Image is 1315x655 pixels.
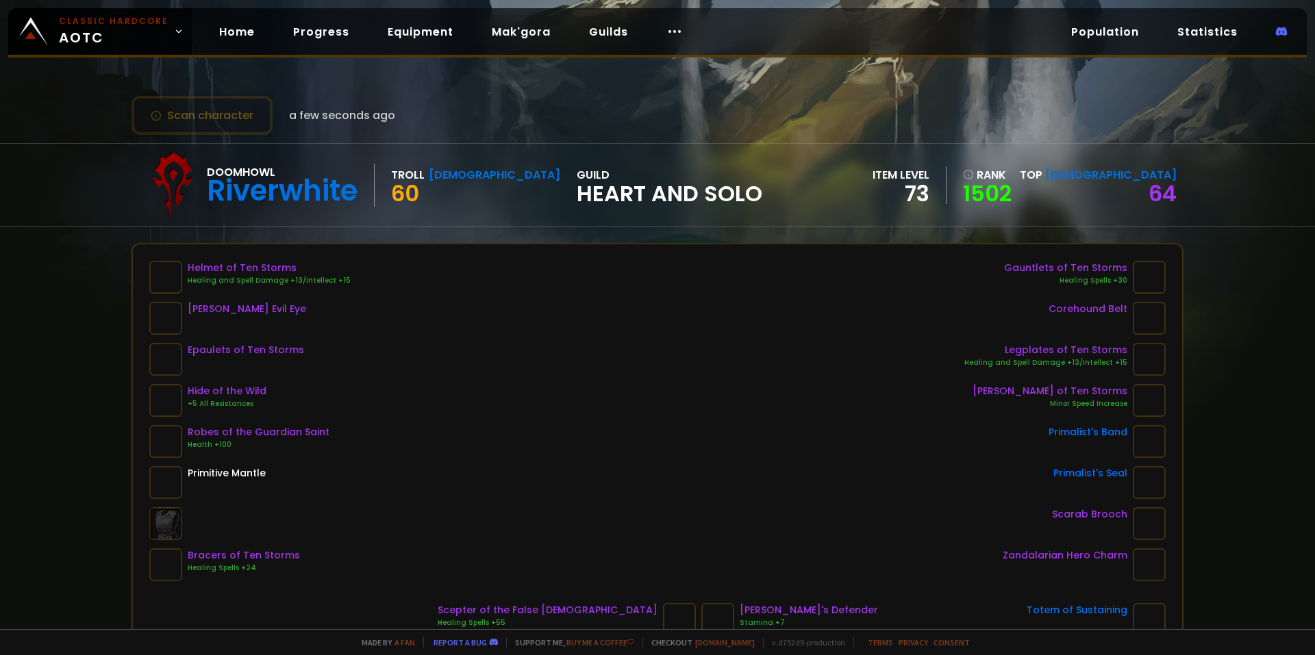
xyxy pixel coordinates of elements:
[964,357,1127,368] div: Healing and Spell Damage +13/Intellect +15
[188,398,266,409] div: +5 All Resistances
[1149,178,1177,209] a: 64
[1049,425,1127,439] div: Primalist's Band
[506,637,634,647] span: Support me,
[394,637,415,647] a: a fan
[1133,261,1166,294] img: item-16948
[131,96,273,135] button: Scan character
[873,166,929,183] div: item level
[1133,425,1166,458] img: item-19920
[188,548,300,563] div: Bracers of Ten Storms
[188,275,351,286] div: Healing and Spell Damage +13/Intellect +15
[868,637,893,647] a: Terms
[934,637,970,647] a: Consent
[701,603,734,636] img: item-17106
[663,603,696,636] img: item-21839
[1133,384,1166,417] img: item-16949
[1004,261,1127,275] div: Gauntlets of Ten Storms
[1133,507,1166,540] img: item-21625
[149,466,182,499] img: item-6134
[577,183,762,204] span: Heart and Solo
[149,261,182,294] img: item-16947
[353,637,415,647] span: Made by
[763,637,845,647] span: v. d752d5 - production
[8,8,192,55] a: Classic HardcoreAOTC
[577,166,762,204] div: guild
[1004,275,1127,286] div: Healing Spells +30
[207,164,358,181] div: Doomhowl
[695,637,755,647] a: [DOMAIN_NAME]
[973,384,1127,398] div: [PERSON_NAME] of Ten Storms
[1020,166,1177,183] div: Top
[964,343,1127,357] div: Legplates of Ten Storms
[1003,548,1127,563] div: Zandalarian Hero Charm
[391,166,425,183] div: Troll
[149,425,182,458] img: item-21663
[188,302,306,316] div: [PERSON_NAME] Evil Eye
[1133,466,1166,499] img: item-19863
[963,166,1012,183] div: rank
[188,439,329,450] div: Health +100
[973,398,1127,409] div: Minor Speed Increase
[1133,343,1166,376] img: item-16946
[149,384,182,417] img: item-18510
[391,178,419,209] span: 60
[1060,18,1150,46] a: Population
[1053,466,1127,480] div: Primalist's Seal
[59,15,168,48] span: AOTC
[1133,302,1166,335] img: item-19162
[434,637,487,647] a: Report a bug
[578,18,639,46] a: Guilds
[188,261,351,275] div: Helmet of Ten Storms
[282,18,360,46] a: Progress
[873,183,929,204] div: 73
[149,548,182,581] img: item-16943
[1166,18,1249,46] a: Statistics
[188,563,300,574] div: Healing Spells +24
[438,617,657,628] div: Healing Spells +55
[1049,302,1127,316] div: Corehound Belt
[429,166,560,183] div: [DEMOGRAPHIC_DATA]
[377,18,464,46] a: Equipment
[438,603,657,617] div: Scepter of the False [DEMOGRAPHIC_DATA]
[740,617,878,628] div: Stamina +7
[642,637,755,647] span: Checkout
[1027,603,1127,617] div: Totem of Sustaining
[1052,507,1127,522] div: Scarab Brooch
[59,15,168,27] small: Classic Hardcore
[1133,603,1166,636] img: item-23200
[1045,167,1177,183] span: [DEMOGRAPHIC_DATA]
[1133,548,1166,581] img: item-19950
[207,181,358,201] div: Riverwhite
[188,343,304,357] div: Epaulets of Ten Storms
[740,603,878,617] div: [PERSON_NAME]'s Defender
[289,107,395,124] span: a few seconds ago
[188,466,266,480] div: Primitive Mantle
[963,183,1012,204] a: 1502
[149,343,182,376] img: item-16945
[149,302,182,335] img: item-19885
[188,425,329,439] div: Robes of the Guardian Saint
[188,384,266,398] div: Hide of the Wild
[208,18,266,46] a: Home
[481,18,562,46] a: Mak'gora
[899,637,928,647] a: Privacy
[566,637,634,647] a: Buy me a coffee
